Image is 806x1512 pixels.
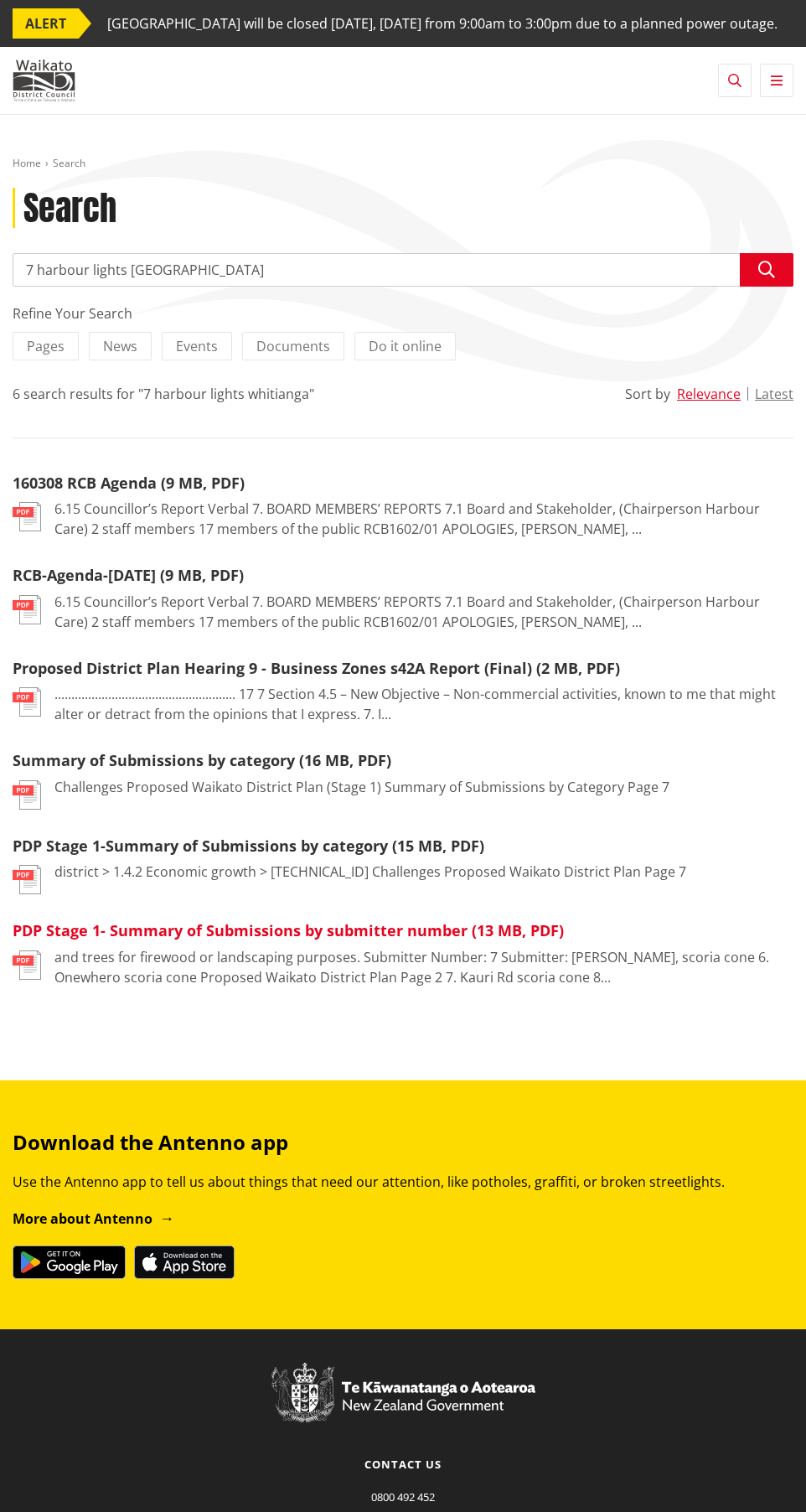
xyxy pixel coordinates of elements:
a: PDP Stage 1-Summary of Submissions by category (15 MB, PDF) [13,836,484,856]
span: Do it online [369,337,442,355]
span: Pages [27,337,65,355]
div: 6 search results for "7 harbour lights whitianga" [13,384,314,404]
img: document-pdf.svg [13,780,41,810]
span: Search [53,156,85,170]
img: document-pdf.svg [13,595,41,624]
span: Events [176,337,218,355]
img: Get it on Google Play [13,1245,126,1279]
p: 6.15 Councillor’s Report Verbal 7. BOARD MEMBERS’ REPORTS 7.1 Board and Stakeholder, (Chairperson... [54,499,793,539]
img: document-pdf.svg [13,502,41,531]
p: and trees for firewood or landscaping purposes. Submitter Number: 7 Submitter: [PERSON_NAME], sco... [54,947,793,987]
iframe: Messenger Launcher [729,1442,789,1502]
a: Proposed District Plan Hearing 9 - Business Zones s42A Report (Final) (2 MB, PDF) [13,658,620,678]
p: ...................................................... 17 7 Section 4.5 – New Objective – Non-com... [54,684,793,724]
a: New Zealand Government [271,1401,535,1416]
span: News [103,337,137,355]
img: Waikato District Council - Te Kaunihera aa Takiwaa o Waikato [13,60,75,101]
img: document-pdf.svg [13,865,41,894]
p: Challenges Proposed Waikato District Plan (Stage 1) Summary of Submissions by Category Page 7 [54,777,669,797]
a: Contact us [364,1457,442,1472]
a: RCB-Agenda-[DATE] (9 MB, PDF) [13,565,244,585]
a: 160308 RCB Agenda (9 MB, PDF) [13,473,245,493]
h3: Download the Antenno app [13,1131,793,1155]
h1: Search [23,188,116,228]
nav: breadcrumb [13,157,793,171]
span: ALERT [13,8,79,39]
img: document-pdf.svg [13,950,41,980]
span: [GEOGRAPHIC_DATA] will be closed [DATE], [DATE] from 9:00am to 3:00pm due to a planned power outage. [107,8,778,39]
a: Home [13,156,41,170]
p: district > 1.4.2 Economic growth > [TECHNICAL_ID] Challenges Proposed Waikato District Plan Page 7 [54,862,686,882]
img: Download on the App Store [134,1245,235,1279]
img: New Zealand Government [271,1363,535,1423]
a: PDP Stage 1- Summary of Submissions by submitter number (13 MB, PDF) [13,920,564,940]
a: 0800 492 452 [371,1489,435,1504]
p: 6.15 Councillor’s Report Verbal 7. BOARD MEMBERS’ REPORTS 7.1 Board and Stakeholder, (Chairperson... [54,592,793,632]
div: Refine Your Search [13,303,793,324]
a: More about Antenno [13,1209,174,1228]
span: Documents [256,337,330,355]
input: Search input [13,253,793,287]
div: Sort by [625,384,670,404]
a: Summary of Submissions by category (16 MB, PDF) [13,750,391,770]
button: Latest [755,386,793,401]
img: document-pdf.svg [13,687,41,717]
p: Use the Antenno app to tell us about things that need our attention, like potholes, graffiti, or ... [13,1172,793,1192]
button: Relevance [677,386,741,401]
